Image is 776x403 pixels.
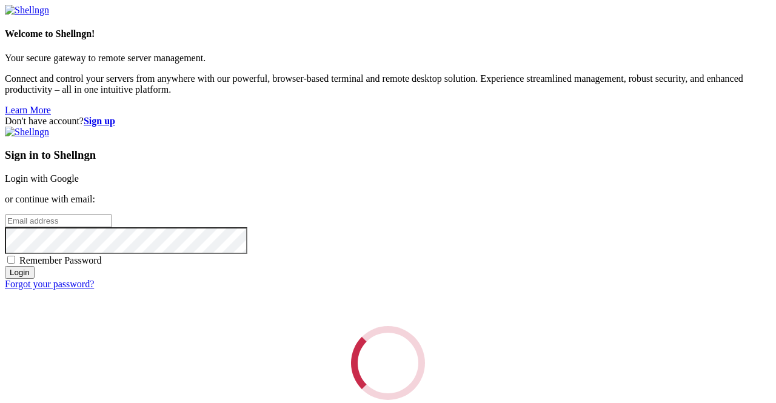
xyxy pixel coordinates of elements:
[5,266,35,279] input: Login
[5,5,49,16] img: Shellngn
[5,116,771,127] div: Don't have account?
[5,53,771,64] p: Your secure gateway to remote server management.
[5,73,771,95] p: Connect and control your servers from anywhere with our powerful, browser-based terminal and remo...
[5,105,51,115] a: Learn More
[19,255,102,265] span: Remember Password
[5,194,771,205] p: or continue with email:
[5,279,94,289] a: Forgot your password?
[7,256,15,264] input: Remember Password
[5,28,771,39] h4: Welcome to Shellngn!
[5,173,79,184] a: Login with Google
[5,148,771,162] h3: Sign in to Shellngn
[351,326,425,400] div: Loading...
[5,127,49,138] img: Shellngn
[5,215,112,227] input: Email address
[84,116,115,126] a: Sign up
